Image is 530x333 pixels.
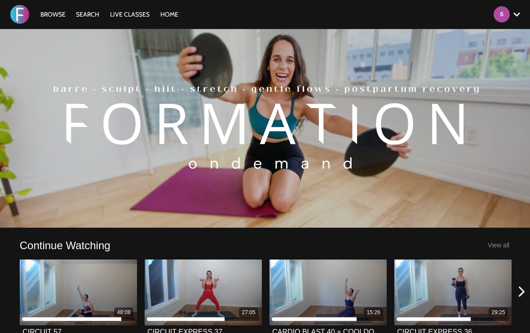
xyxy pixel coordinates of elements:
div: 29:25 [492,309,505,316]
div: 15:26 [367,309,380,316]
nav: Primary [36,10,183,19]
a: LIVE CLASSES [106,10,154,18]
a: Continue Watching [20,238,110,252]
div: 27:05 [242,309,256,316]
a: Browse [36,10,70,18]
div: 48:08 [117,309,131,316]
a: View all [488,242,509,249]
a: HOME [156,10,183,18]
a: Search [71,10,104,18]
img: FORMATION [10,5,29,24]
